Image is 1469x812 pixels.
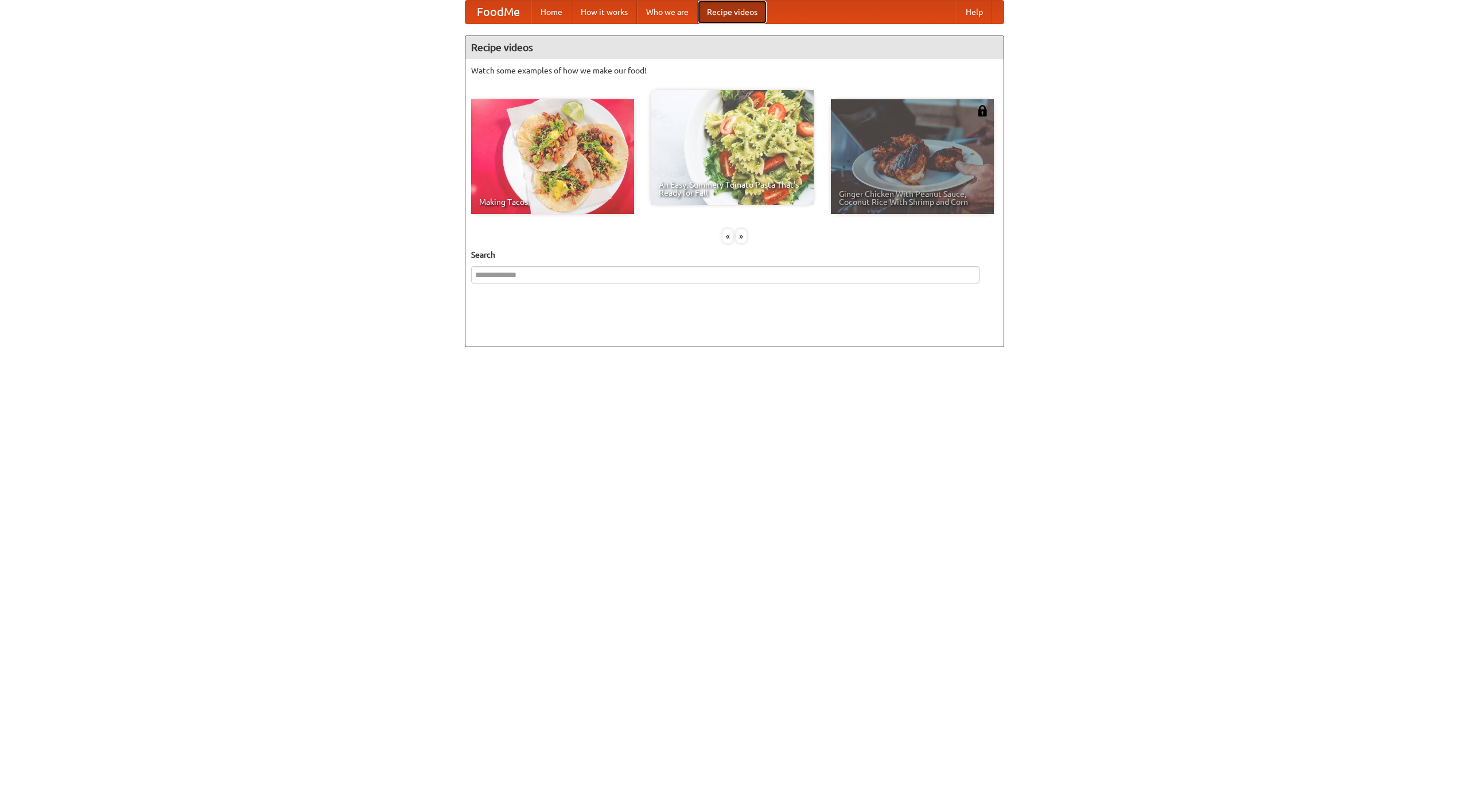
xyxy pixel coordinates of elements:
span: Making Tacos [479,198,626,206]
a: Who we are [637,1,698,24]
a: Help [957,1,992,24]
a: How it works [572,1,637,24]
p: Watch some examples of how we make our food! [471,65,998,76]
div: » [736,229,747,243]
div: « [722,229,733,243]
h4: Recipe videos [465,36,1004,59]
a: Home [531,1,572,24]
a: Making Tacos [471,99,634,214]
a: An Easy, Summery Tomato Pasta That's Ready for Fall [651,90,814,205]
img: 483408.png [977,105,988,116]
h5: Search [471,249,998,261]
a: Recipe videos [698,1,767,24]
span: An Easy, Summery Tomato Pasta That's Ready for Fall [659,181,806,197]
a: FoodMe [465,1,531,24]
